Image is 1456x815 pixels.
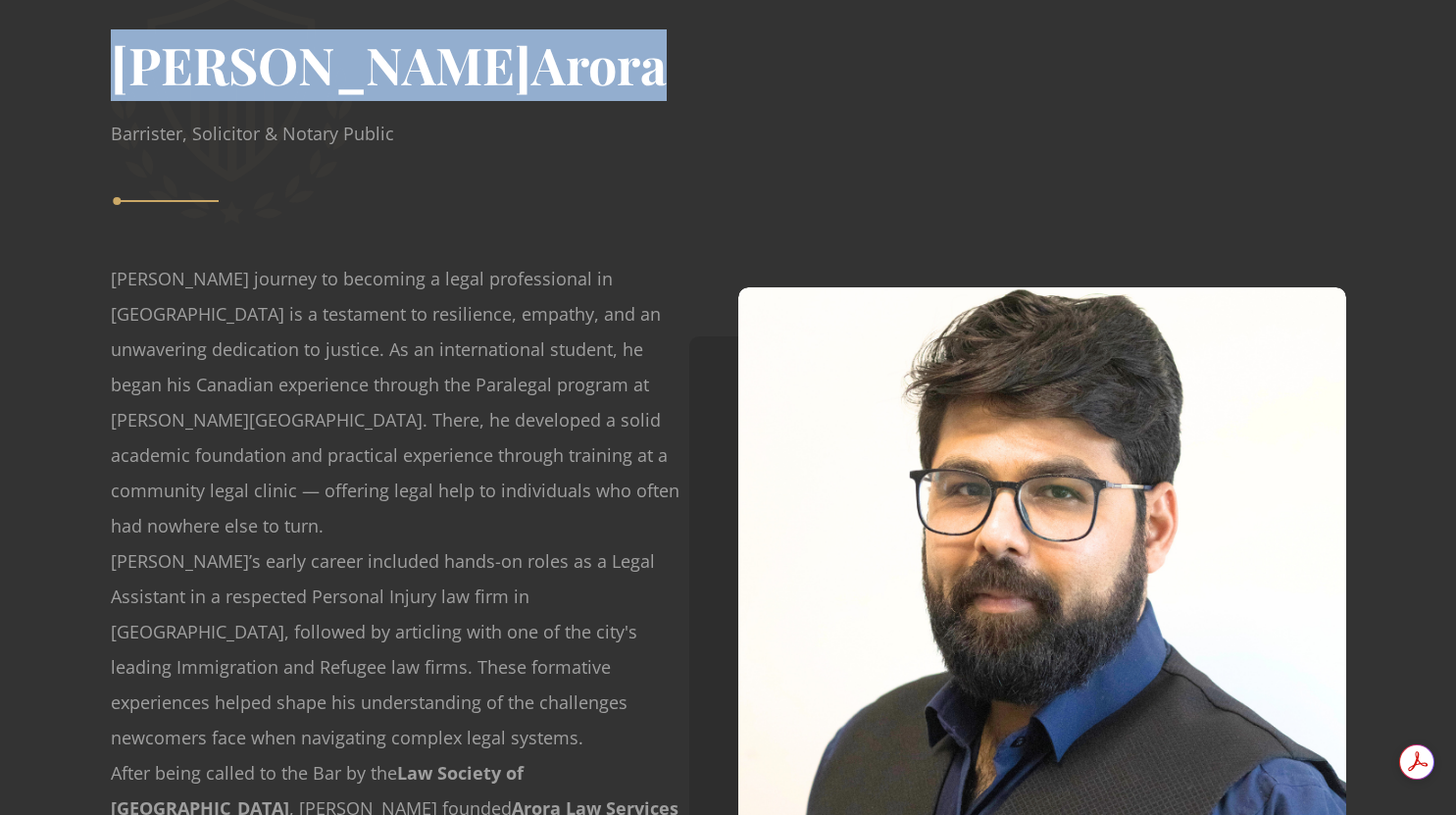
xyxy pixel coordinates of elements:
[111,29,667,101] h3: [PERSON_NAME]
[111,116,667,151] p: Barrister, Solicitor & Notary Public
[111,543,685,755] p: [PERSON_NAME]’s early career included hands-on roles as a Legal Assistant in a respected Personal...
[531,30,667,98] span: Arora
[111,261,685,543] p: [PERSON_NAME] journey to becoming a legal professional in [GEOGRAPHIC_DATA] is a testament to res...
